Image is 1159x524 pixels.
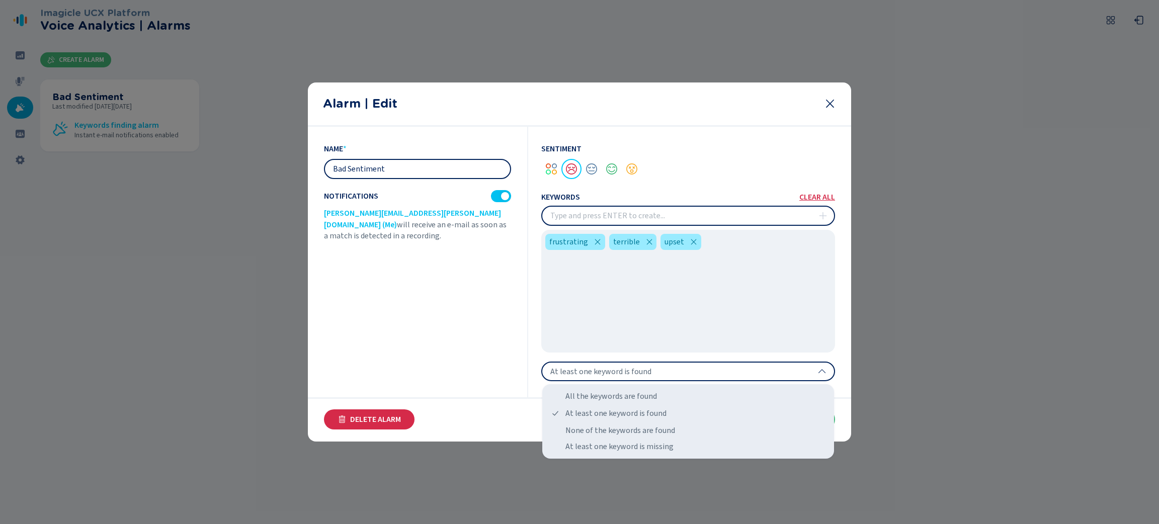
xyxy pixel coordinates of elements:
svg: trash-fill [338,415,346,423]
span: Notifications [324,192,378,201]
span: frustrating [549,236,588,248]
input: Type and press ENTER to create... [542,207,834,225]
span: Sentiment [541,143,582,154]
span: keywords [541,193,580,202]
svg: close [690,238,698,246]
h2: Alarm | Edit [323,97,816,111]
svg: plus [819,212,827,220]
span: At least one keyword is found [550,367,651,377]
span: name [324,143,343,154]
button: Delete Alarm [324,409,415,429]
div: All the keywords are found [546,388,830,404]
button: clear all [799,193,835,201]
span: will receive an e-mail as soon as a match is detected in a recording. [324,219,507,241]
span: Delete Alarm [350,415,401,423]
span: terrible [613,236,640,248]
input: Type the alarm name [325,160,510,178]
div: At least one keyword is found [546,404,830,422]
div: At least one keyword is missing [546,439,830,455]
svg: close [824,98,836,110]
span: upset [665,236,684,248]
div: terrible [609,234,657,250]
div: frustrating [545,234,605,250]
div: upset [660,234,701,250]
div: None of the keywords are found [546,422,830,439]
svg: close [594,238,602,246]
svg: close [645,238,653,246]
span: [PERSON_NAME][EMAIL_ADDRESS][PERSON_NAME][DOMAIN_NAME] (Me) [324,208,501,230]
svg: chevron-up [818,368,826,376]
svg: tick [551,409,559,417]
